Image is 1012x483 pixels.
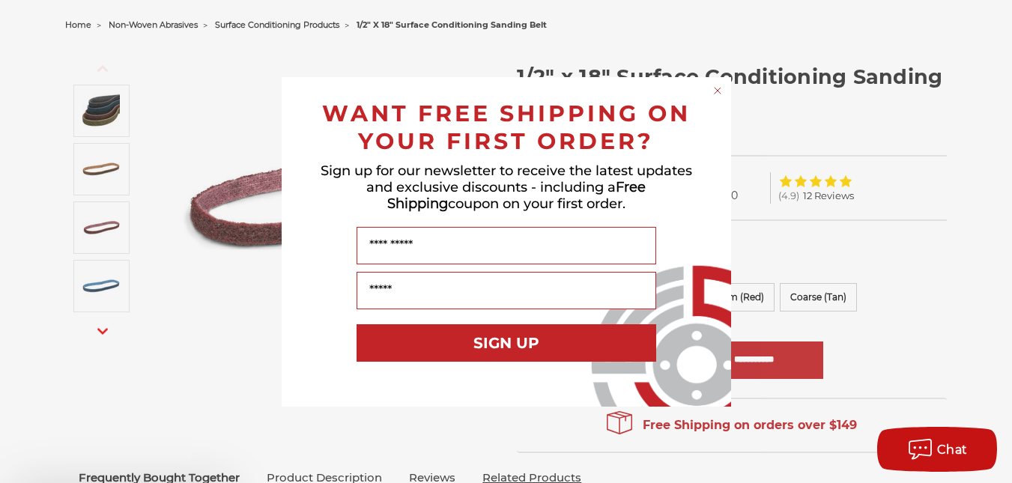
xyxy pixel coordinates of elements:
span: Free Shipping [387,179,646,212]
span: WANT FREE SHIPPING ON YOUR FIRST ORDER? [322,100,691,155]
button: SIGN UP [357,324,656,362]
button: Close dialog [710,83,725,98]
span: Sign up for our newsletter to receive the latest updates and exclusive discounts - including a co... [321,162,692,212]
span: Chat [937,443,968,457]
button: Chat [877,427,997,472]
